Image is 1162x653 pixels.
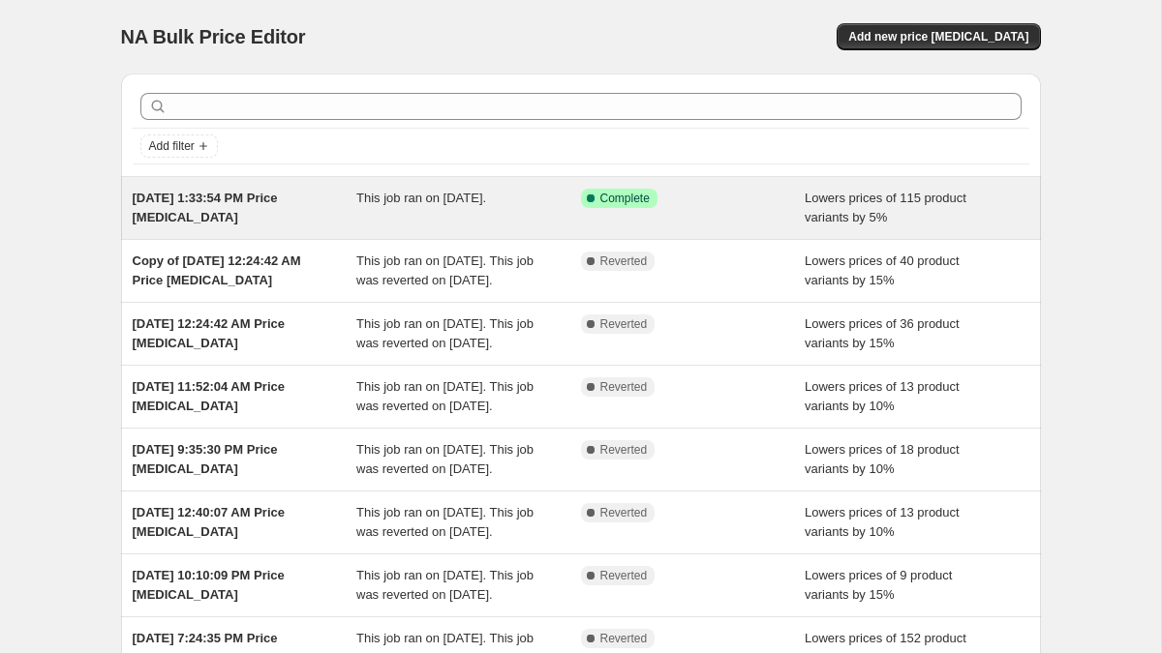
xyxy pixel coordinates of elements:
[837,23,1040,50] button: Add new price [MEDICAL_DATA]
[133,568,285,602] span: [DATE] 10:10:09 PM Price [MEDICAL_DATA]
[356,505,534,539] span: This job ran on [DATE]. This job was reverted on [DATE].
[356,316,534,350] span: This job ran on [DATE]. This job was reverted on [DATE].
[600,316,648,332] span: Reverted
[805,253,960,287] span: Lowers prices of 40 product variants by 15%
[140,134,218,158] button: Add filter
[600,631,648,646] span: Reverted
[805,505,960,539] span: Lowers prices of 13 product variants by 10%
[133,379,286,413] span: [DATE] 11:52:04 AM Price [MEDICAL_DATA]
[805,568,952,602] span: Lowers prices of 9 product variants by 15%
[133,253,301,287] span: Copy of [DATE] 12:24:42 AM Price [MEDICAL_DATA]
[600,442,648,458] span: Reverted
[600,253,648,269] span: Reverted
[121,26,306,47] span: NA Bulk Price Editor
[133,505,286,539] span: [DATE] 12:40:07 AM Price [MEDICAL_DATA]
[133,442,278,476] span: [DATE] 9:35:30 PM Price [MEDICAL_DATA]
[356,379,534,413] span: This job ran on [DATE]. This job was reverted on [DATE].
[149,138,195,154] span: Add filter
[805,316,960,350] span: Lowers prices of 36 product variants by 15%
[600,191,650,206] span: Complete
[356,568,534,602] span: This job ran on [DATE]. This job was reverted on [DATE].
[805,442,960,476] span: Lowers prices of 18 product variants by 10%
[600,379,648,395] span: Reverted
[356,442,534,476] span: This job ran on [DATE]. This job was reverted on [DATE].
[133,316,286,350] span: [DATE] 12:24:42 AM Price [MEDICAL_DATA]
[133,191,278,224] span: [DATE] 1:33:54 PM Price [MEDICAL_DATA]
[848,29,1028,45] span: Add new price [MEDICAL_DATA]
[805,379,960,413] span: Lowers prices of 13 product variants by 10%
[356,253,534,287] span: This job ran on [DATE]. This job was reverted on [DATE].
[356,191,486,205] span: This job ran on [DATE].
[600,505,648,520] span: Reverted
[805,191,966,224] span: Lowers prices of 115 product variants by 5%
[600,568,648,583] span: Reverted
